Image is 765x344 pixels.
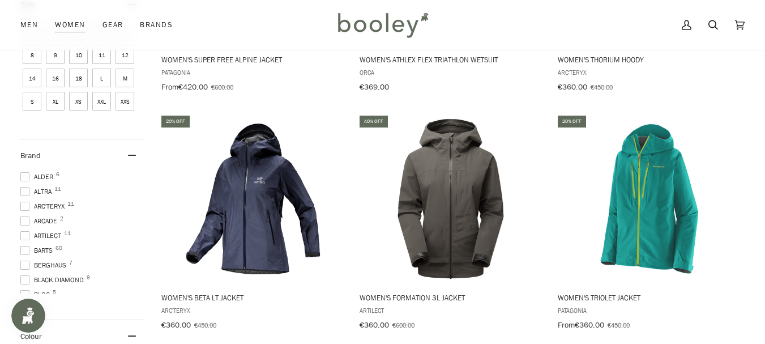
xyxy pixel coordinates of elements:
span: 7 [69,260,72,266]
span: Women's Athlex Flex Triathlon Wetsuit [360,54,542,65]
span: Arc'teryx [161,305,344,315]
div: 20% off [161,116,190,128]
span: Size: 16 [46,69,65,87]
div: 20% off [558,116,586,128]
iframe: Button to open loyalty program pop-up [11,299,45,333]
a: Women's Beta LT Jacket [160,114,346,334]
span: Gear [102,19,123,31]
span: 5 [53,290,56,295]
span: Patagonia [558,305,741,315]
span: 6 [56,172,59,177]
span: Artilect [360,305,542,315]
span: Altra [20,186,55,197]
span: Women's Triolet Jacket [558,292,741,303]
span: €450.00 [608,320,630,330]
span: Size: 10 [69,45,88,64]
span: Size: 12 [116,45,134,64]
span: 11 [54,186,61,192]
span: Arcade [20,216,61,226]
span: Arc'teryx [558,67,741,77]
span: Size: XL [46,92,65,111]
span: BLOC [20,290,53,300]
span: Artilect [20,231,65,241]
span: Size: L [92,69,111,87]
span: Size: 11 [92,45,111,64]
a: Women's Triolet Jacket [556,114,742,334]
span: Brand [20,150,41,161]
span: Size: XXS [116,92,134,111]
span: Women's Formation 3L Jacket [360,292,542,303]
span: 11 [67,201,74,207]
img: Artilect Women's Formation 3L Jacket Ash - Booley Galway [366,114,536,284]
span: Colour [20,331,50,342]
span: €450.00 [194,320,216,330]
span: Barts [20,245,56,256]
span: €360.00 [161,320,191,330]
span: €450.00 [591,82,613,92]
span: Size: 8 [23,45,41,64]
img: Patagonia Women's Triolet Jacket Subtidal Blue - Booley Galway [564,114,734,284]
span: Size: 9 [46,45,65,64]
span: From [161,82,178,92]
span: Berghaus [20,260,70,270]
span: Size: S [23,92,41,111]
span: Size: XXL [92,92,111,111]
span: €360.00 [575,320,604,330]
span: 9 [87,275,90,281]
span: Women's Super Free Alpine Jacket [161,54,344,65]
span: Orca [360,67,542,77]
span: Size: 14 [23,69,41,87]
img: Arc'Teryx Women's Beta LT Jacket Black Sapphire - Booley Galway [168,114,338,284]
div: 40% off [360,116,388,128]
span: 2 [60,216,63,222]
span: Brands [140,19,173,31]
span: €369.00 [360,82,389,92]
span: €360.00 [360,320,389,330]
span: Size: M [116,69,134,87]
span: Women's Thorium Hoody [558,54,741,65]
span: €600.00 [211,82,233,92]
span: €420.00 [178,82,208,92]
span: €600.00 [392,320,414,330]
span: 60 [55,245,62,251]
span: Men [20,19,38,31]
span: From [558,320,575,330]
img: Booley [333,9,432,41]
span: Alder [20,172,57,182]
span: Arc'teryx [20,201,68,211]
span: Black Diamond [20,275,87,285]
span: €360.00 [558,82,587,92]
span: 11 [64,231,71,236]
span: Size: XS [69,92,88,111]
a: Women's Formation 3L Jacket [358,114,544,334]
span: Women's Beta LT Jacket [161,292,344,303]
span: Women [55,19,85,31]
span: Patagonia [161,67,344,77]
span: Size: 18 [69,69,88,87]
